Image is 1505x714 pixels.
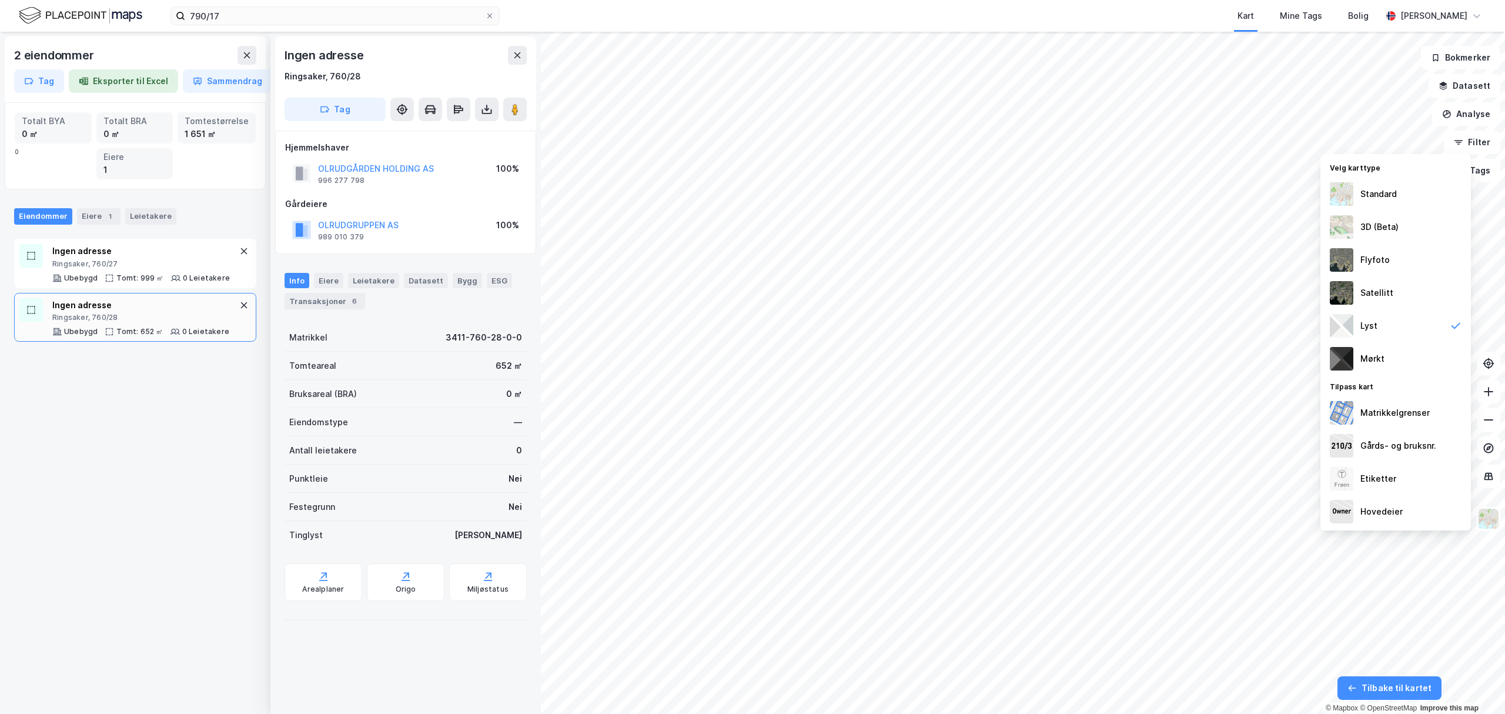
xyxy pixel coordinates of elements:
[14,208,72,225] div: Eiendommer
[1360,253,1390,267] div: Flyfoto
[1420,704,1479,712] a: Improve this map
[289,528,323,542] div: Tinglyst
[1330,281,1353,305] img: 9k=
[289,472,328,486] div: Punktleie
[509,472,522,486] div: Nei
[14,69,64,93] button: Tag
[185,115,249,128] div: Tomtestørrelse
[1446,658,1505,714] iframe: Chat Widget
[1400,9,1467,23] div: [PERSON_NAME]
[1330,314,1353,338] img: luj3wr1y2y3+OchiMxRmMxRlscgabnMEmZ7DJGWxyBpucwSZnsMkZbHIGm5zBJmewyRlscgabnMEmZ7DJGWxyBpucwSZnsMkZ...
[514,415,522,429] div: —
[302,585,344,594] div: Arealplaner
[285,46,366,65] div: Ingen adresse
[318,176,364,185] div: 996 277 798
[1330,347,1353,371] img: nCdM7BzjoCAAAAAElFTkSuQmCC
[64,327,98,336] div: Ubebygd
[496,359,522,373] div: 652 ㎡
[496,162,519,176] div: 100%
[1320,156,1471,178] div: Velg karttype
[183,69,272,93] button: Sammendrag
[1320,375,1471,396] div: Tilpass kart
[496,218,519,232] div: 100%
[289,443,357,458] div: Antall leietakere
[19,5,142,26] img: logo.f888ab2527a4732fd821a326f86c7f29.svg
[453,273,482,288] div: Bygg
[103,164,166,176] div: 1
[1360,319,1377,333] div: Lyst
[1330,500,1353,523] img: majorOwner.b5e170eddb5c04bfeeff.jpeg
[1446,658,1505,714] div: Kontrollprogram for chat
[1326,704,1358,712] a: Mapbox
[116,273,163,283] div: Tomt: 999 ㎡
[1330,401,1353,425] img: cadastreBorders.cfe08de4b5ddd52a10de.jpeg
[1360,286,1393,300] div: Satellitt
[183,273,230,283] div: 0 Leietakere
[1238,9,1254,23] div: Kart
[103,151,166,164] div: Eiere
[1330,215,1353,239] img: Z
[396,585,416,594] div: Origo
[52,313,229,322] div: Ringsaker, 760/28
[285,98,386,121] button: Tag
[69,69,178,93] button: Eksporter til Excel
[454,528,522,542] div: [PERSON_NAME]
[22,115,85,128] div: Totalt BYA
[314,273,343,288] div: Eiere
[1360,406,1430,420] div: Matrikkelgrenser
[318,232,364,242] div: 989 010 379
[14,46,96,65] div: 2 eiendommer
[285,69,361,84] div: Ringsaker, 760/28
[349,295,360,307] div: 6
[1330,434,1353,458] img: cadastreKeys.547ab17ec502f5a4ef2b.jpeg
[103,128,166,141] div: 0 ㎡
[1330,182,1353,206] img: Z
[348,273,399,288] div: Leietakere
[52,259,230,269] div: Ringsaker, 760/27
[1348,9,1369,23] div: Bolig
[285,141,526,155] div: Hjemmelshaver
[1432,102,1500,126] button: Analyse
[125,208,176,225] div: Leietakere
[1330,248,1353,272] img: Z
[289,500,335,514] div: Festegrunn
[285,197,526,211] div: Gårdeiere
[506,387,522,401] div: 0 ㎡
[1429,74,1500,98] button: Datasett
[1360,352,1384,366] div: Mørkt
[182,327,229,336] div: 0 Leietakere
[1330,467,1353,491] img: Z
[1360,220,1399,234] div: 3D (Beta)
[185,7,485,25] input: Søk på adresse, matrikkel, gårdeiere, leietakere eller personer
[285,273,309,288] div: Info
[516,443,522,458] div: 0
[1337,676,1442,700] button: Tilbake til kartet
[487,273,512,288] div: ESG
[185,128,249,141] div: 1 651 ㎡
[1477,508,1500,530] img: Z
[1360,704,1417,712] a: OpenStreetMap
[1421,46,1500,69] button: Bokmerker
[15,112,256,179] div: 0
[289,331,327,345] div: Matrikkel
[116,327,163,336] div: Tomt: 652 ㎡
[509,500,522,514] div: Nei
[1360,187,1397,201] div: Standard
[404,273,448,288] div: Datasett
[289,415,348,429] div: Eiendomstype
[52,298,229,312] div: Ingen adresse
[1280,9,1322,23] div: Mine Tags
[446,331,522,345] div: 3411-760-28-0-0
[467,585,509,594] div: Miljøstatus
[289,387,357,401] div: Bruksareal (BRA)
[1446,159,1500,182] button: Tags
[77,208,121,225] div: Eiere
[104,211,116,222] div: 1
[22,128,85,141] div: 0 ㎡
[52,244,230,258] div: Ingen adresse
[1360,472,1396,486] div: Etiketter
[285,293,365,309] div: Transaksjoner
[289,359,336,373] div: Tomteareal
[103,115,166,128] div: Totalt BRA
[1360,439,1436,453] div: Gårds- og bruksnr.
